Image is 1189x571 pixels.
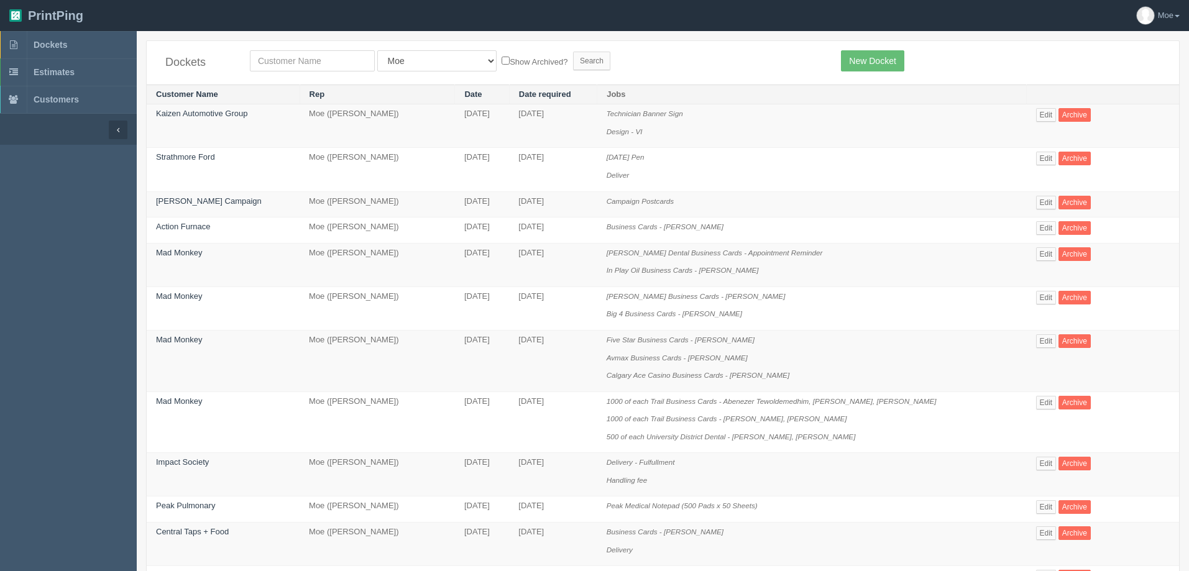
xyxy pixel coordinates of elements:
a: Date required [519,89,571,99]
i: [PERSON_NAME] Dental Business Cards - Appointment Reminder [607,249,823,257]
td: [DATE] [509,330,597,391]
i: Delivery [607,546,633,554]
a: Archive [1058,396,1091,409]
i: 1000 of each Trail Business Cards - Abenezer Tewoldemedhim, [PERSON_NAME], [PERSON_NAME] [607,397,937,405]
a: Rep [310,89,325,99]
a: Customer Name [156,89,218,99]
label: Show Archived? [502,54,567,68]
a: Archive [1058,247,1091,261]
a: Kaizen Automotive Group [156,109,247,118]
i: Handling fee [607,476,648,484]
a: Mad Monkey [156,248,202,257]
a: New Docket [841,50,904,71]
a: Edit [1036,500,1057,514]
td: Moe ([PERSON_NAME]) [300,243,455,286]
i: Deliver [607,171,629,179]
a: Impact Society [156,457,209,467]
h4: Dockets [165,57,231,69]
i: Big 4 Business Cards - [PERSON_NAME] [607,309,742,317]
td: [DATE] [455,286,509,330]
td: [DATE] [455,330,509,391]
a: Central Taps + Food [156,527,229,536]
a: Edit [1036,247,1057,261]
td: Moe ([PERSON_NAME]) [300,286,455,330]
i: Technician Banner Sign [607,109,683,117]
i: In Play Oil Business Cards - [PERSON_NAME] [607,266,759,274]
a: Archive [1058,500,1091,514]
td: [DATE] [455,243,509,286]
td: [DATE] [509,496,597,523]
i: 1000 of each Trail Business Cards - [PERSON_NAME], [PERSON_NAME] [607,414,847,423]
span: Estimates [34,67,75,77]
td: Moe ([PERSON_NAME]) [300,391,455,453]
a: Edit [1036,396,1057,409]
a: Edit [1036,526,1057,540]
span: Customers [34,94,79,104]
a: Edit [1036,457,1057,470]
img: avatar_default-7531ab5dedf162e01f1e0bb0964e6a185e93c5c22dfe317fb01d7f8cd2b1632c.jpg [1137,7,1154,24]
img: logo-3e63b451c926e2ac314895c53de4908e5d424f24456219fb08d385ab2e579770.png [9,9,22,22]
td: [DATE] [509,104,597,148]
a: Action Furnace [156,222,210,231]
td: Moe ([PERSON_NAME]) [300,523,455,566]
a: Mad Monkey [156,396,202,406]
a: Date [464,89,482,99]
td: [DATE] [455,191,509,217]
input: Search [573,52,610,70]
td: Moe ([PERSON_NAME]) [300,148,455,191]
i: Five Star Business Cards - [PERSON_NAME] [607,336,755,344]
td: [DATE] [509,453,597,496]
i: [DATE] Pen [607,153,645,161]
td: [DATE] [455,148,509,191]
a: Archive [1058,152,1091,165]
a: Edit [1036,334,1057,348]
td: Moe ([PERSON_NAME]) [300,217,455,244]
i: Business Cards - [PERSON_NAME] [607,528,723,536]
td: [DATE] [455,453,509,496]
a: Edit [1036,221,1057,235]
i: Campaign Postcards [607,197,674,205]
i: [PERSON_NAME] Business Cards - [PERSON_NAME] [607,292,786,300]
td: Moe ([PERSON_NAME]) [300,104,455,148]
a: Strathmore Ford [156,152,215,162]
a: Edit [1036,152,1057,165]
td: Moe ([PERSON_NAME]) [300,496,455,523]
a: [PERSON_NAME] Campaign [156,196,262,206]
td: [DATE] [509,286,597,330]
a: Peak Pulmonary [156,501,215,510]
a: Mad Monkey [156,291,202,301]
td: [DATE] [455,496,509,523]
i: Delivery - Fulfullment [607,458,675,466]
td: [DATE] [455,391,509,453]
td: [DATE] [509,217,597,244]
a: Archive [1058,457,1091,470]
i: Business Cards - [PERSON_NAME] [607,222,723,231]
i: Design - VI [607,127,643,135]
a: Edit [1036,108,1057,122]
a: Edit [1036,196,1057,209]
span: Dockets [34,40,67,50]
td: Moe ([PERSON_NAME]) [300,453,455,496]
i: Calgary Ace Casino Business Cards - [PERSON_NAME] [607,371,789,379]
td: Moe ([PERSON_NAME]) [300,330,455,391]
td: [DATE] [509,523,597,566]
td: [DATE] [455,217,509,244]
i: Avmax Business Cards - [PERSON_NAME] [607,354,748,362]
td: [DATE] [455,523,509,566]
a: Archive [1058,526,1091,540]
th: Jobs [597,85,1027,104]
a: Archive [1058,108,1091,122]
td: [DATE] [509,243,597,286]
a: Archive [1058,334,1091,348]
a: Edit [1036,291,1057,304]
a: Archive [1058,221,1091,235]
td: [DATE] [509,191,597,217]
td: [DATE] [509,391,597,453]
a: Mad Monkey [156,335,202,344]
a: Archive [1058,291,1091,304]
td: [DATE] [455,104,509,148]
input: Customer Name [250,50,375,71]
i: 500 of each University District Dental - [PERSON_NAME], [PERSON_NAME] [607,432,856,441]
td: Moe ([PERSON_NAME]) [300,191,455,217]
input: Show Archived? [502,57,510,65]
